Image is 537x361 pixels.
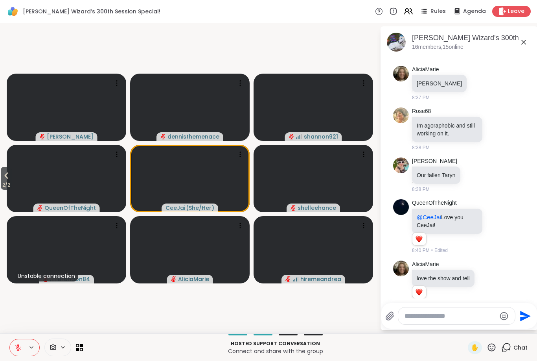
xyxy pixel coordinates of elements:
[417,171,456,179] p: Our fallen Taryn
[23,7,160,15] span: [PERSON_NAME] Wizard’s 300th Session Special!
[412,107,431,115] a: Rose68
[515,307,533,325] button: Send
[171,276,177,282] span: audio-muted
[15,270,78,281] div: Unstable connection
[186,204,214,212] span: ( She/Her )
[405,312,496,320] textarea: Type your message
[300,275,341,283] span: hiremeandrea
[412,66,439,74] a: AliciaMarie
[298,204,336,212] span: shelleehance
[415,289,423,295] button: Reactions: love
[37,205,43,211] span: audio-muted
[412,286,426,298] div: Reaction list
[412,157,457,165] a: [PERSON_NAME]
[412,33,531,43] div: [PERSON_NAME] Wizard’s 300th Session Special!, [DATE]
[434,247,448,254] span: Edited
[463,7,486,15] span: Agenda
[47,133,94,141] span: [PERSON_NAME]
[417,274,470,282] p: love the show and tell
[1,167,12,190] button: 2/2
[285,276,291,282] span: audio-muted
[387,33,406,52] img: Wolff Wizard’s 300th Session Special!, Sep 12
[167,133,219,141] span: dennisthemenace
[417,122,478,137] p: Im agoraphobic and still working on it.
[471,343,479,352] span: ✋
[166,204,185,212] span: CeeJai
[178,275,209,283] span: AliciaMarie
[393,66,409,81] img: https://sharewell-space-live.sfo3.digitaloceanspaces.com/user-generated/ddf01a60-9946-47ee-892f-d...
[88,340,463,347] p: Hosted support conversation
[430,7,446,15] span: Rules
[412,144,430,151] span: 8:38 PM
[499,311,509,321] button: Emoji picker
[412,94,430,101] span: 8:37 PM
[412,247,430,254] span: 8:40 PM
[304,133,338,141] span: shannon921
[412,233,426,245] div: Reaction list
[513,344,528,352] span: Chat
[40,134,45,139] span: audio-muted
[417,213,478,229] p: Love you CeeJai!
[412,199,457,207] a: QueenOfTheNight
[289,134,294,139] span: audio-muted
[393,107,409,123] img: https://sharewell-space-live.sfo3.digitaloceanspaces.com/user-generated/cd3f7208-5c1d-4ded-b9f4-9...
[417,80,462,87] p: [PERSON_NAME]
[412,43,463,51] p: 16 members, 15 online
[160,134,166,139] span: audio-muted
[291,205,296,211] span: audio-muted
[412,261,439,268] a: AliciaMarie
[431,247,433,254] span: •
[417,214,441,220] span: @CeeJai
[6,5,20,18] img: ShareWell Logomark
[412,186,430,193] span: 8:38 PM
[415,236,423,242] button: Reactions: love
[393,199,409,215] img: https://sharewell-space-live.sfo3.digitaloceanspaces.com/user-generated/d7277878-0de6-43a2-a937-4...
[44,204,96,212] span: QueenOfTheNight
[1,180,12,190] span: 2 / 2
[88,347,463,355] p: Connect and share with the group
[508,7,524,15] span: Leave
[393,157,409,173] img: https://sharewell-space-live.sfo3.digitaloceanspaces.com/user-generated/3bf5b473-6236-4210-9da2-3...
[393,261,409,276] img: https://sharewell-space-live.sfo3.digitaloceanspaces.com/user-generated/ddf01a60-9946-47ee-892f-d...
